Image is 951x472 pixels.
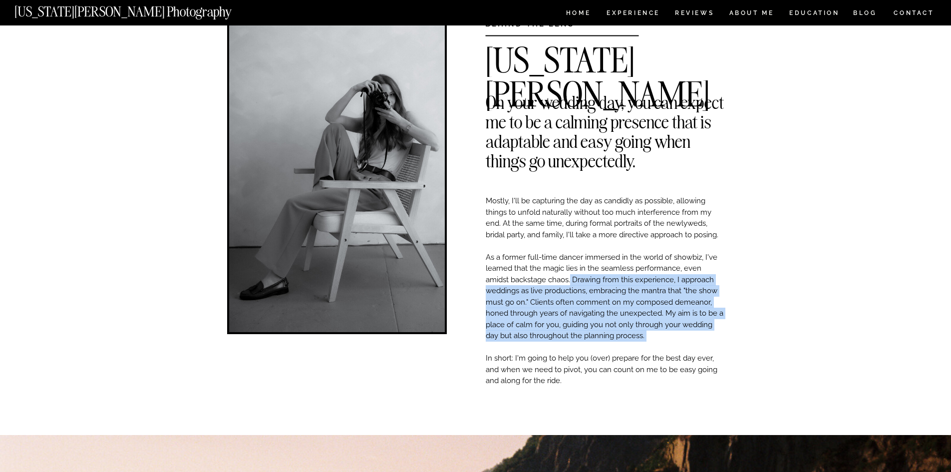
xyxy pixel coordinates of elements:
[729,10,774,18] a: ABOUT ME
[788,10,841,18] a: EDUCATION
[893,7,935,18] a: CONTACT
[485,43,724,58] h2: [US_STATE][PERSON_NAME]
[853,10,877,18] a: BLOG
[564,10,593,18] a: HOME
[486,92,724,107] h2: On your wedding day, you can expect me to be a calming presence that is adaptable and easy going ...
[14,5,265,13] a: [US_STATE][PERSON_NAME] Photography
[607,10,659,18] a: Experience
[675,10,712,18] a: REVIEWS
[485,18,608,26] h3: BEHIND THE LENS
[486,195,724,460] p: Mostly, I'll be capturing the day as candidly as possible, allowing things to unfold naturally wi...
